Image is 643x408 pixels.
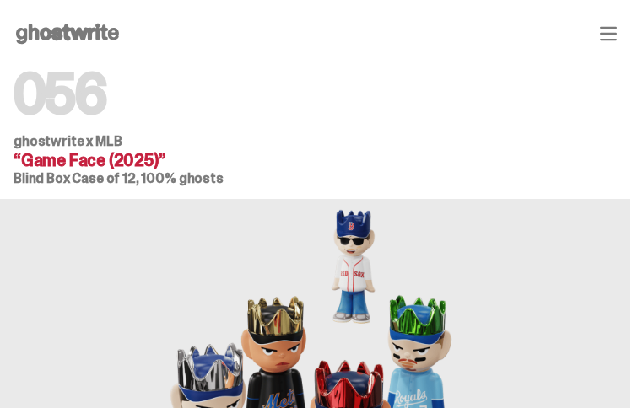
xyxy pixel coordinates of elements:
h4: “Game Face (2025)” [14,152,617,169]
span: Case of 12, 100% ghosts [72,169,223,187]
h1: 056 [14,67,617,121]
span: ghostwrite x MLB [14,132,122,150]
span: Blind Box [14,169,70,187]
